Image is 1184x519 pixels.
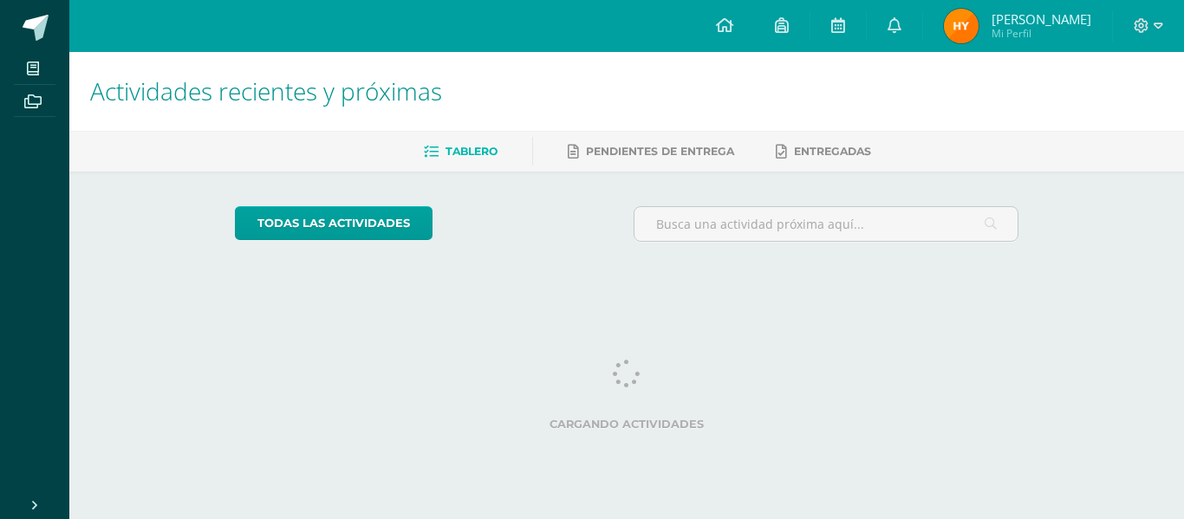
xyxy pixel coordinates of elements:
[424,138,498,165] a: Tablero
[235,418,1019,431] label: Cargando actividades
[992,10,1091,28] span: [PERSON_NAME]
[794,145,871,158] span: Entregadas
[586,145,734,158] span: Pendientes de entrega
[992,26,1091,41] span: Mi Perfil
[90,75,442,107] span: Actividades recientes y próximas
[944,9,979,43] img: b7479d797a61124a56716a0934ae5a13.png
[446,145,498,158] span: Tablero
[776,138,871,165] a: Entregadas
[634,207,1018,241] input: Busca una actividad próxima aquí...
[235,206,433,240] a: todas las Actividades
[568,138,734,165] a: Pendientes de entrega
